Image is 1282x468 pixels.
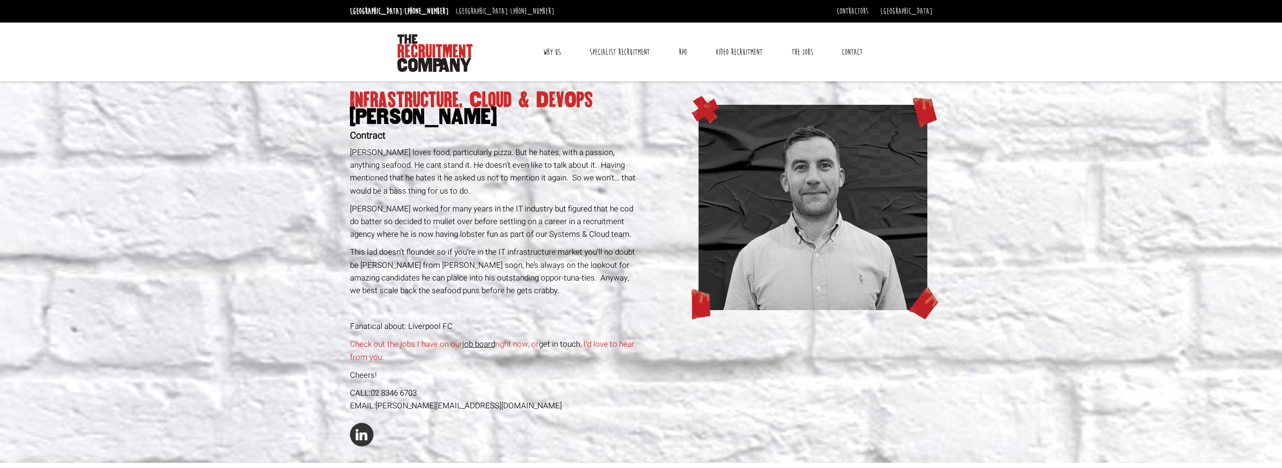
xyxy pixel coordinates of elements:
a: [GEOGRAPHIC_DATA] [880,6,932,16]
a: Video Recruitment [708,40,769,64]
h2: Contract [350,131,638,141]
p: Fanatical about: Liverpool FC [350,320,638,333]
p: Check out the jobs I have on our right now, or , I’d love to hear from you. [350,338,638,363]
a: [PHONE_NUMBER] [404,6,449,16]
a: Specialist Recruitment [583,40,657,64]
p: [PERSON_NAME] loves food, particularly pizza. But he hates, with a passion, anything seafood. He ... [350,146,638,197]
a: RPO [672,40,694,64]
a: Contact [835,40,870,64]
a: Why Us [536,40,568,64]
p: This lad doesn’t flounder so if you’re in the IT infrastructure market you’ll no doubt be [PERSON... [350,246,638,297]
a: [PHONE_NUMBER] [510,6,554,16]
a: The Jobs [785,40,820,64]
a: job board [462,338,495,350]
img: web_adam.png [699,105,928,310]
a: 02 8346 6703 [371,387,417,399]
div: EMAIL: [350,399,638,412]
a: Contractors [837,6,869,16]
li: [GEOGRAPHIC_DATA]: [348,4,451,19]
li: [GEOGRAPHIC_DATA]: [453,4,557,19]
div: CALL: [350,387,638,399]
img: The Recruitment Company [397,34,473,72]
p: Cheers! [350,369,638,382]
a: [PERSON_NAME][EMAIL_ADDRESS][DOMAIN_NAME] [375,400,562,412]
p: [PERSON_NAME] worked for many years in the IT industry but figured that he cod do batter so decid... [350,203,638,241]
span: [PERSON_NAME] [350,109,638,125]
h1: Infrastructure, Cloud & DevOps [350,92,638,125]
a: get in touch [539,338,580,350]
